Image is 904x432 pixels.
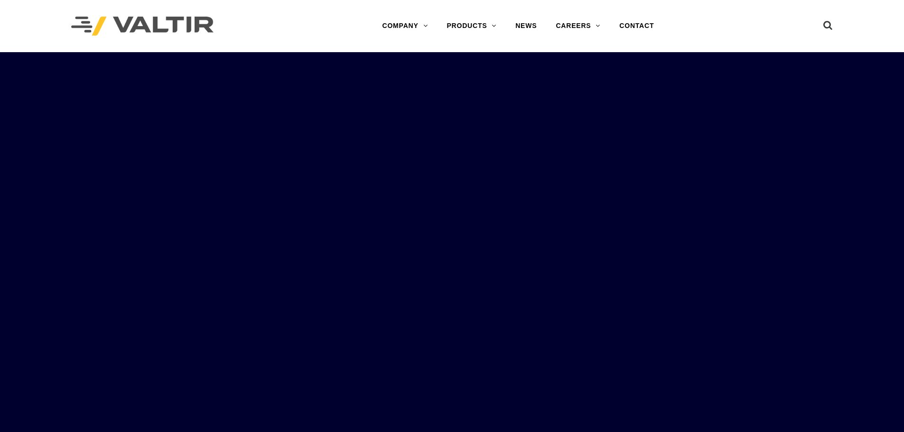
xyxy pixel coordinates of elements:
a: CAREERS [546,17,610,36]
a: PRODUCTS [437,17,506,36]
a: NEWS [506,17,546,36]
img: Valtir [71,17,214,36]
a: COMPANY [373,17,437,36]
a: CONTACT [610,17,663,36]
